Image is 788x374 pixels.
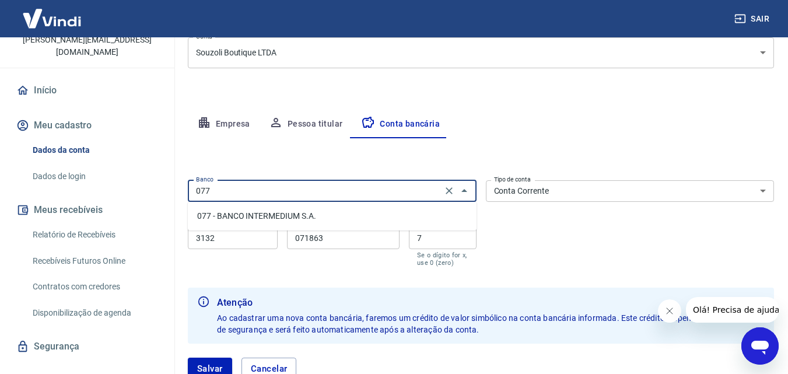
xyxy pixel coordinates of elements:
li: 077 - BANCO INTERMEDIUM S.A. [188,207,477,226]
img: Vindi [14,1,90,36]
b: Atenção [217,296,765,310]
a: Início [14,78,160,103]
button: Pessoa titular [260,110,352,138]
label: Conta (sem dígito) [295,222,345,231]
p: Se o dígito for x, use 0 (zero) [417,251,468,267]
a: Contratos com credores [28,275,160,299]
a: Segurança [14,334,160,359]
button: Meus recebíveis [14,197,160,223]
label: Tipo de conta [494,175,531,184]
a: Dados de login [28,165,160,188]
button: Fechar [456,183,472,199]
a: Relatório de Recebíveis [28,223,160,247]
p: [PERSON_NAME][EMAIL_ADDRESS][DOMAIN_NAME] [9,34,165,58]
button: Empresa [188,110,260,138]
label: Dígito da conta [417,222,458,231]
iframe: Botão para abrir a janela de mensagens [741,327,779,365]
label: Banco [196,175,213,184]
iframe: Mensagem da empresa [686,297,779,323]
span: Olá! Precisa de ajuda? [7,8,98,18]
iframe: Fechar mensagem [658,299,681,323]
span: Ao cadastrar uma nova conta bancária, faremos um crédito de valor simbólico na conta bancária inf... [217,313,764,334]
a: Recebíveis Futuros Online [28,249,160,273]
a: Disponibilização de agenda [28,301,160,325]
label: Conta [196,32,212,41]
button: Meu cadastro [14,113,160,138]
button: Sair [732,8,774,30]
button: Conta bancária [352,110,449,138]
a: Dados da conta [28,138,160,162]
label: Agência (sem dígito) [196,222,251,231]
div: Souzoli Boutique LTDA [188,37,774,68]
button: Clear [441,183,457,199]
